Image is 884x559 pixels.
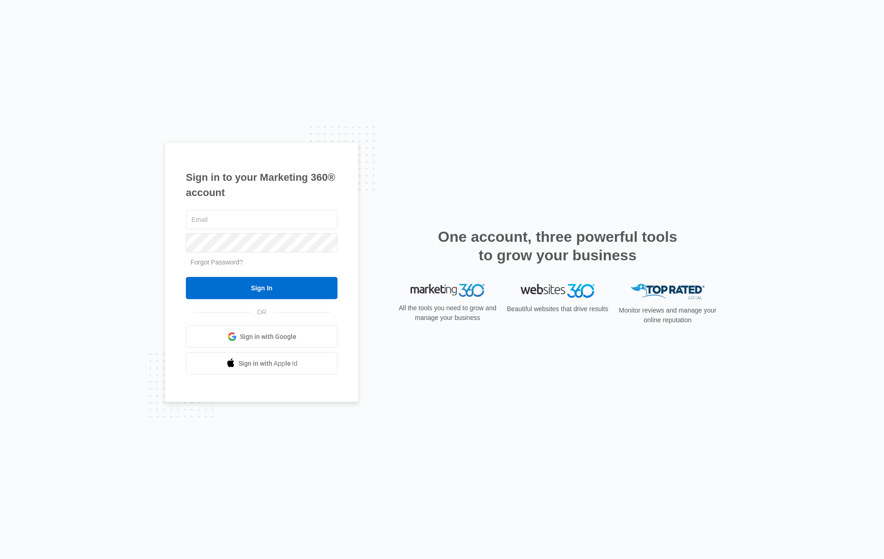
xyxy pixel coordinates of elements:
span: Sign in with Google [240,332,296,342]
span: Sign in with Apple Id [239,359,298,369]
img: Top Rated Local [631,284,705,299]
a: Sign in with Google [186,326,338,348]
a: Sign in with Apple Id [186,352,338,375]
a: Forgot Password? [190,258,243,266]
h2: One account, three powerful tools to grow your business [435,227,680,264]
p: Beautiful websites that drive results [506,304,609,314]
h1: Sign in to your Marketing 360® account [186,170,338,200]
span: OR [251,307,273,317]
input: Email [186,210,338,229]
p: Monitor reviews and manage your online reputation [616,306,719,325]
input: Sign In [186,277,338,299]
p: All the tools you need to grow and manage your business [396,303,499,323]
img: Websites 360 [521,284,595,297]
img: Marketing 360 [411,284,485,297]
